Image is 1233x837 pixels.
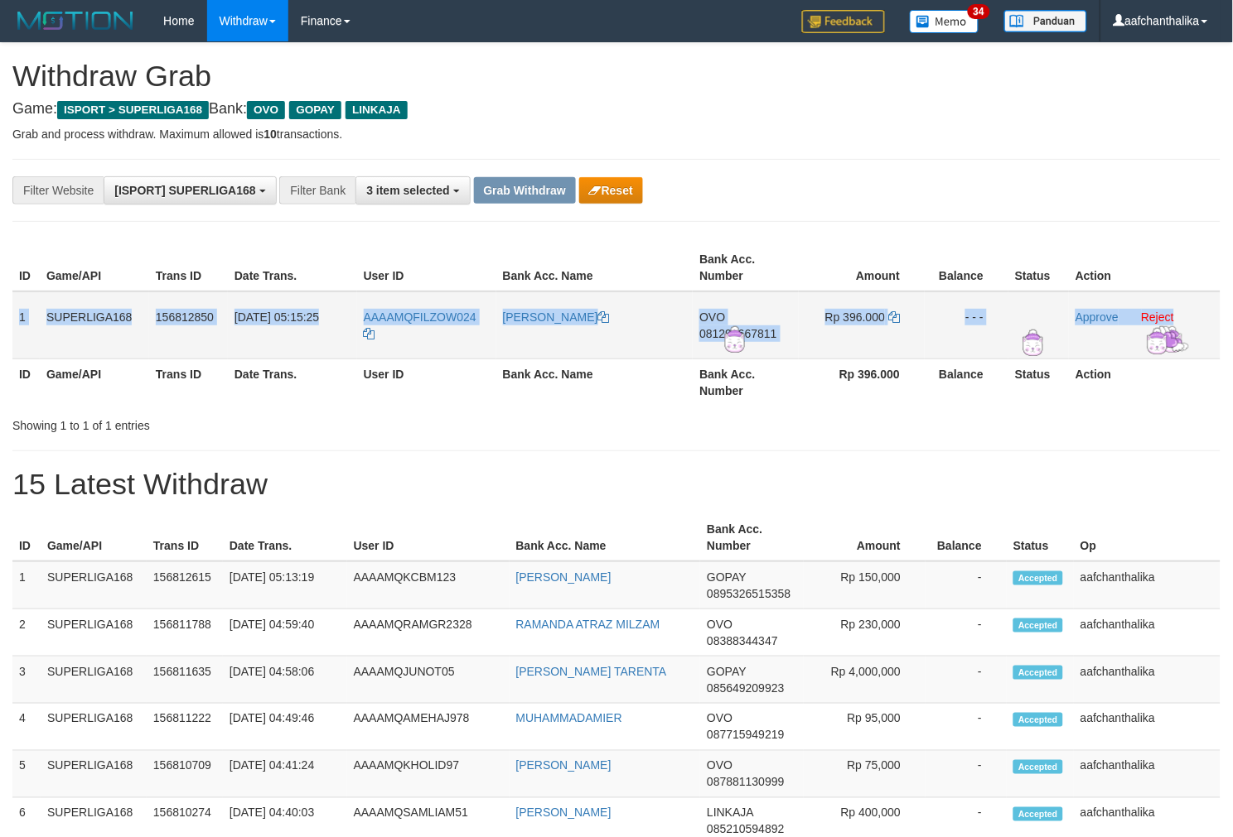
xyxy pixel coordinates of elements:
td: aafchanthalika [1074,561,1221,609]
span: AAAAMQFILZOW024 [364,310,476,324]
td: 156811788 [147,609,223,657]
th: Game/API [41,514,147,561]
td: [DATE] 04:59:40 [223,609,347,657]
th: ID [12,514,41,561]
a: [PERSON_NAME] [516,806,612,820]
span: Accepted [1013,760,1063,774]
h4: Game: Bank: [12,101,1221,118]
td: - [926,609,1007,657]
th: Status [1008,358,1069,406]
span: Accepted [1013,666,1063,680]
th: Date Trans. [228,358,357,406]
td: - [926,704,1007,751]
a: Reject [1142,310,1175,324]
td: 4 [12,704,41,751]
a: [PERSON_NAME] TARENTA [516,665,667,678]
div: Showing 1 to 1 of 1 entries [12,411,501,434]
span: [ISPORT] SUPERLIGA168 [114,184,255,197]
td: Rp 4,000,000 [804,657,926,704]
span: 156812850 [156,310,214,324]
th: ID [12,358,40,406]
td: [DATE] 04:58:06 [223,657,347,704]
th: Amount [804,514,926,561]
span: GOPAY [289,101,341,119]
td: SUPERLIGA168 [41,751,147,798]
span: LINKAJA [346,101,408,119]
th: Status [1007,514,1074,561]
td: aafchanthalika [1074,704,1221,751]
th: Action [1069,244,1221,291]
span: LINKAJA [707,806,753,820]
th: User ID [347,514,510,561]
div: Filter Website [12,176,104,204]
span: [DATE] 05:15:25 [235,310,319,324]
th: Bank Acc. Number [693,244,799,291]
td: aafchanthalika [1074,609,1221,657]
span: OVO [707,759,733,772]
span: 3 item selected [366,184,449,197]
img: panduan.png [1004,10,1087,32]
span: GOPAY [707,665,746,678]
th: Op [1074,514,1221,561]
td: AAAAMQKHOLID97 [347,751,510,798]
span: Rp 396.000 [825,310,885,324]
th: Trans ID [147,514,223,561]
td: [DATE] 05:13:19 [223,561,347,609]
a: Copy 396000 to clipboard [888,310,900,324]
span: Copy 085649209923 to clipboard [707,681,784,695]
td: 156811222 [147,704,223,751]
th: Game/API [40,358,149,406]
td: 3 [12,657,41,704]
a: AAAAMQFILZOW024 [364,310,476,340]
td: Rp 95,000 [804,704,926,751]
button: 3 item selected [355,176,470,204]
th: Bank Acc. Name [510,514,701,561]
span: Accepted [1013,713,1063,727]
a: [PERSON_NAME] [503,310,610,324]
th: Trans ID [149,358,228,406]
th: User ID [357,358,496,406]
span: OVO [707,618,733,631]
td: SUPERLIGA168 [41,561,147,609]
img: Button%20Memo.svg [910,10,979,33]
td: 156812615 [147,561,223,609]
span: Copy 0895326515358 to clipboard [707,587,791,600]
td: - [926,657,1007,704]
span: ISPORT > SUPERLIGA168 [57,101,209,119]
td: 1 [12,561,41,609]
td: 2 [12,609,41,657]
th: ID [12,244,40,291]
span: Copy 081295667811 to clipboard [699,327,776,340]
th: Date Trans. [223,514,347,561]
td: SUPERLIGA168 [41,657,147,704]
span: OVO [247,101,285,119]
td: aafchanthalika [1074,751,1221,798]
td: SUPERLIGA168 [40,291,149,359]
td: AAAAMQJUNOT05 [347,657,510,704]
th: User ID [357,244,496,291]
a: RAMANDA ATRAZ MILZAM [516,618,660,631]
td: aafchanthalika [1074,657,1221,704]
span: GOPAY [707,570,746,584]
img: Feedback.jpg [802,10,885,33]
span: Accepted [1013,571,1063,585]
td: 156810709 [147,751,223,798]
button: Grab Withdraw [474,177,576,204]
td: - [926,751,1007,798]
th: Status [1008,244,1069,291]
td: AAAAMQKCBM123 [347,561,510,609]
th: Bank Acc. Name [496,244,694,291]
td: AAAAMQAMEHAJ978 [347,704,510,751]
strong: 10 [264,127,277,141]
th: Bank Acc. Number [700,514,804,561]
button: Reset [579,177,643,204]
td: [DATE] 04:49:46 [223,704,347,751]
a: MUHAMMADAMIER [516,712,622,725]
th: Action [1069,358,1221,406]
td: SUPERLIGA168 [41,609,147,657]
p: Grab and process withdraw. Maximum allowed is transactions. [12,126,1221,142]
div: Filter Bank [279,176,355,204]
th: Balance [925,244,1008,291]
span: Copy 085210594892 to clipboard [707,823,784,836]
th: Rp 396.000 [799,358,925,406]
